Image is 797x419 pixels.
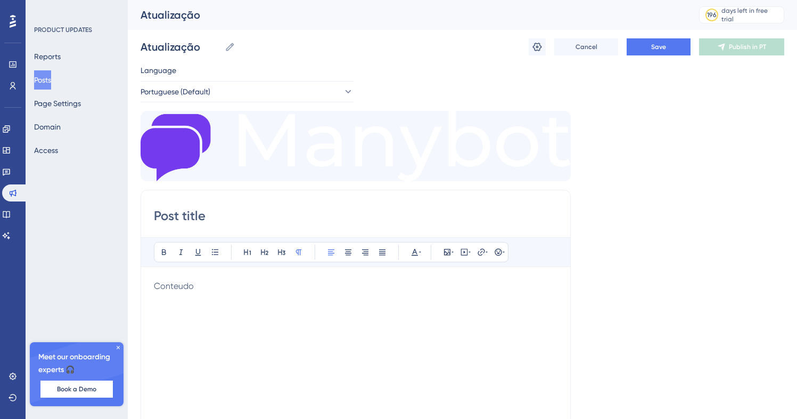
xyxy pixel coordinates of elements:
span: Language [141,64,176,77]
div: Atualização [141,7,672,22]
span: Cancel [576,43,597,51]
div: days left in free trial [721,6,780,23]
img: file-1755016044392.png [141,111,571,181]
span: Book a Demo [57,385,96,393]
input: Post Name [141,39,220,54]
div: PRODUCT UPDATES [34,26,92,34]
span: Portuguese (Default) [141,85,210,98]
span: Meet our onboarding experts 🎧 [38,351,115,376]
button: Portuguese (Default) [141,81,354,102]
button: Page Settings [34,94,81,113]
button: Save [627,38,691,55]
button: Publish in PT [699,38,784,55]
button: Domain [34,117,61,136]
span: Save [651,43,666,51]
button: Posts [34,70,51,90]
button: Access [34,141,58,160]
span: Conteudo [154,281,194,291]
button: Reports [34,47,61,66]
input: Post Title [154,207,557,224]
span: Publish in PT [729,43,766,51]
div: 196 [707,11,717,19]
button: Book a Demo [40,381,113,398]
iframe: UserGuiding AI Assistant Launcher [752,377,784,409]
button: Cancel [554,38,618,55]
